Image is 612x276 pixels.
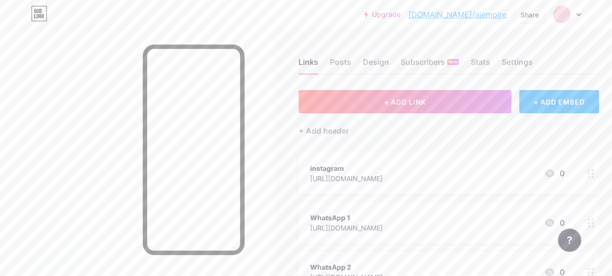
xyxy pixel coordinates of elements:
[408,9,507,20] a: [DOMAIN_NAME]/ajempire
[310,173,383,184] div: [URL][DOMAIN_NAME]
[299,56,318,74] div: Links
[364,11,401,18] a: Upgrade
[310,262,383,272] div: WhatsApp 2
[310,223,383,233] div: [URL][DOMAIN_NAME]
[310,163,383,173] div: instagram
[299,90,511,113] button: + ADD LINK
[544,217,564,229] div: 0
[299,125,349,137] div: + Add header
[521,10,539,20] div: Share
[544,168,564,179] div: 0
[310,213,383,223] div: WhatsApp 1
[330,56,351,74] div: Posts
[384,98,426,106] span: + ADD LINK
[363,56,389,74] div: Design
[501,56,532,74] div: Settings
[448,59,458,65] span: NEW
[470,56,490,74] div: Stats
[401,56,459,74] div: Subscribers
[519,90,599,113] div: + ADD EMBED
